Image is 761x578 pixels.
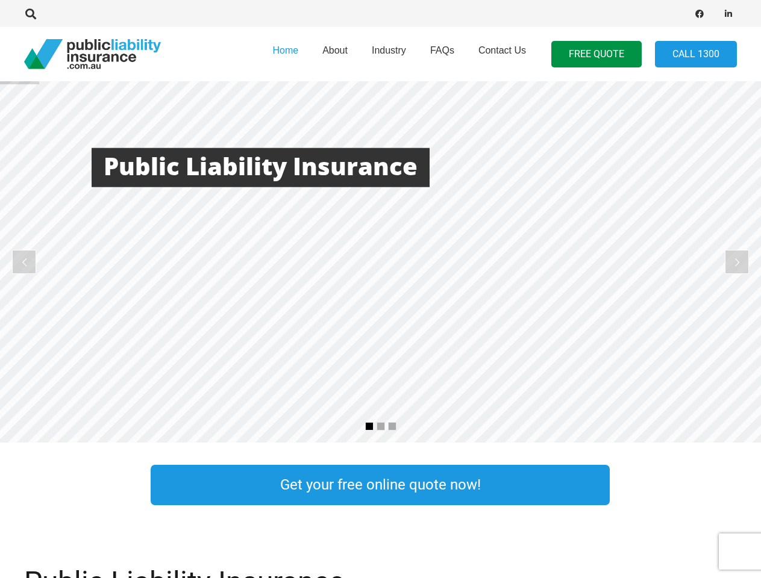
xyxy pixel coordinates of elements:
a: FREE QUOTE [551,41,642,68]
a: Get your free online quote now! [151,465,610,505]
a: FAQs [418,23,466,85]
a: pli_logotransparent [24,39,161,69]
span: About [322,45,348,55]
a: LinkedIn [720,5,737,22]
a: Industry [360,23,418,85]
a: Call 1300 [655,41,737,68]
a: About [310,23,360,85]
a: Search [19,8,43,19]
span: Contact Us [478,45,526,55]
span: Industry [372,45,406,55]
a: Home [260,23,310,85]
a: Link [634,462,760,508]
a: Contact Us [466,23,538,85]
span: Home [272,45,298,55]
a: Facebook [691,5,708,22]
span: FAQs [430,45,454,55]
